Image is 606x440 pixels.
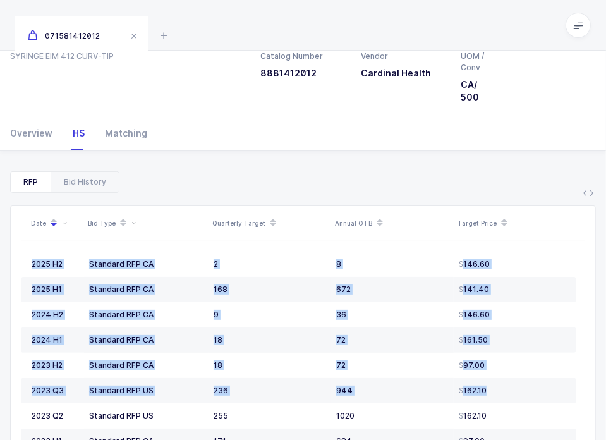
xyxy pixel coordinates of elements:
div: 18 [214,335,326,345]
span: 141.40 [459,284,489,295]
div: UOM / Conv [461,51,495,73]
div: Standard RFP CA [89,284,203,295]
div: 2 [214,259,326,269]
span: 2025 H1 [32,284,62,294]
div: SYRINGE EIM 412 CURV-TIP [10,51,245,62]
span: 2023 Q2 [32,411,63,420]
div: RFP [11,172,51,192]
span: 2024 H1 [32,335,63,345]
span: 2023 Q3 [32,386,64,395]
span: 2024 H2 [32,310,63,319]
div: 9 [214,310,326,320]
div: 8 [336,259,449,269]
span: / 500 [461,79,479,102]
div: 36 [336,310,449,320]
div: Standard RFP US [89,386,203,396]
span: 2023 H2 [32,360,63,370]
span: 146.60 [459,310,490,320]
span: 162.10 [459,386,487,396]
div: Standard RFP US [89,411,203,421]
span: 97.00 [459,360,485,370]
div: Standard RFP CA [89,310,203,320]
div: HS [63,116,95,150]
span: 161.50 [459,335,488,345]
div: Standard RFP CA [89,259,203,269]
div: Date [31,212,80,234]
div: 236 [214,386,326,396]
div: 18 [214,360,326,370]
div: Standard RFP CA [89,335,203,345]
div: 72 [336,335,449,345]
div: Standard RFP CA [89,360,203,370]
div: Target Price [458,212,573,234]
span: 071581412012 [28,31,100,40]
div: Quarterly Target [212,212,327,234]
div: Matching [95,116,147,150]
div: Bid History [51,172,119,192]
div: 72 [336,360,449,370]
div: 168 [214,284,326,295]
span: 146.60 [459,259,490,269]
div: Annual OTB [335,212,450,234]
div: Vendor [361,51,446,62]
div: 255 [214,411,326,421]
div: Bid Type [88,212,205,234]
div: Overview [10,116,63,150]
h3: CA [461,78,495,104]
div: 944 [336,386,449,396]
div: 672 [336,284,449,295]
span: 162.10 [459,411,487,421]
span: 2025 H2 [32,259,63,269]
div: 1020 [336,411,449,421]
h3: Cardinal Health [361,67,446,80]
